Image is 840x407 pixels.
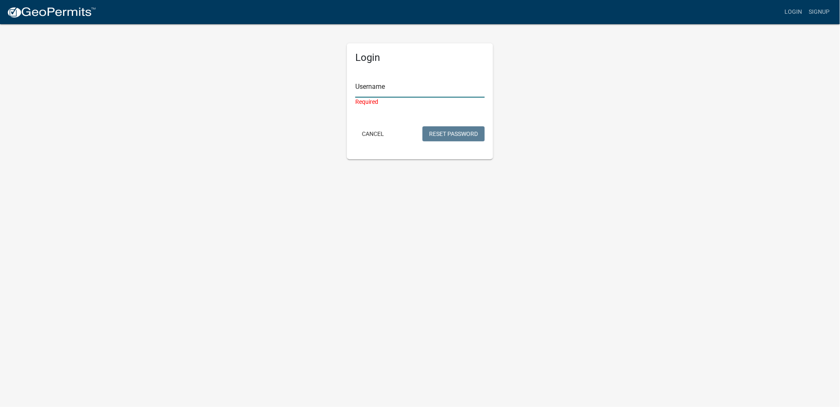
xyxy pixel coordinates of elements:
[355,126,391,141] button: Cancel
[782,4,806,20] a: Login
[355,98,485,106] div: Required
[423,126,485,141] button: Reset Password
[806,4,833,20] a: Signup
[355,52,485,64] h5: Login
